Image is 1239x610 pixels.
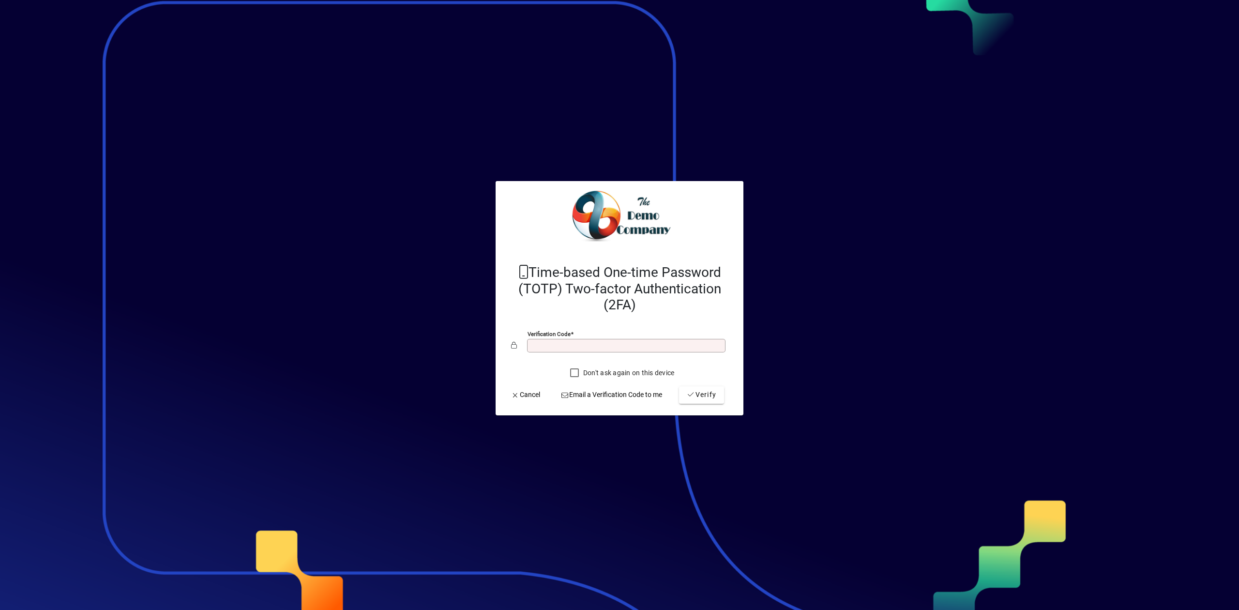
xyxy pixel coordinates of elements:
[581,368,675,378] label: Don't ask again on this device
[511,264,728,313] h2: Time-based One-time Password (TOTP) Two-factor Authentication (2FA)
[557,386,666,404] button: Email a Verification Code to me
[687,390,716,400] span: Verify
[528,331,571,337] mat-label: Verification code
[511,390,540,400] span: Cancel
[507,386,544,404] button: Cancel
[679,386,724,404] button: Verify
[561,390,663,400] span: Email a Verification Code to me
